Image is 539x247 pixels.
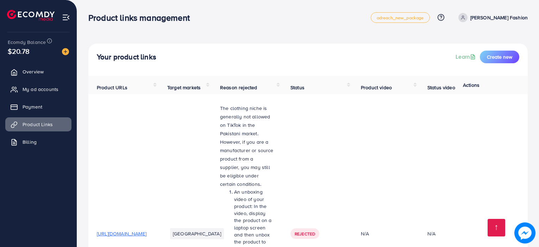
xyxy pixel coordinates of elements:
[23,138,37,145] span: Billing
[62,13,70,21] img: menu
[170,228,224,239] li: [GEOGRAPHIC_DATA]
[5,117,71,131] a: Product Links
[427,84,455,91] span: Status video
[377,15,424,20] span: adreach_new_package
[427,230,435,237] div: N/A
[97,84,127,91] span: Product URLs
[290,84,305,91] span: Status
[5,135,71,149] a: Billing
[456,13,528,22] a: [PERSON_NAME] Fashion
[220,105,274,188] span: The clothing niche is generally not allowed on TikTok in the Pakistani market. However, if you ar...
[463,82,480,89] span: Actions
[361,84,392,91] span: Product video
[371,12,430,23] a: adreach_new_package
[5,82,71,96] a: My ad accounts
[62,48,69,55] img: image
[361,230,410,237] div: N/A
[167,84,201,91] span: Target markets
[470,13,528,22] p: [PERSON_NAME] Fashion
[23,68,44,75] span: Overview
[8,39,46,46] span: Ecomdy Balance
[97,53,156,61] h4: Your product links
[487,53,512,60] span: Create new
[514,222,535,243] img: image
[97,230,146,237] span: [URL][DOMAIN_NAME]
[5,65,71,79] a: Overview
[23,103,42,110] span: Payment
[8,46,30,56] span: $20.78
[23,86,58,93] span: My ad accounts
[295,231,315,237] span: Rejected
[23,121,53,128] span: Product Links
[480,51,519,63] button: Create new
[7,10,55,21] img: logo
[456,53,477,61] a: Learn
[5,100,71,114] a: Payment
[88,13,195,23] h3: Product links management
[220,84,257,91] span: Reason rejected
